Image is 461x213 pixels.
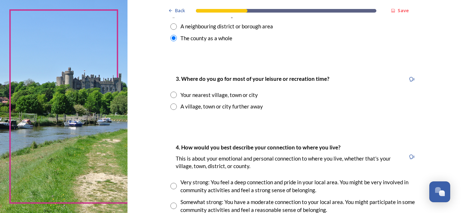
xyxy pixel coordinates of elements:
div: A village, town or city further away [180,102,263,111]
button: Open Chat [429,181,450,202]
strong: Save [398,7,409,14]
strong: 4. How would you best describe your connection to where you live? [176,144,340,151]
div: Your nearest village, town or city [180,91,258,99]
p: This is about your emotional and personal connection to where you live, whether that's your villa... [176,155,400,170]
span: Back [175,7,185,14]
div: A neighbouring district or borough area [180,22,273,31]
div: Very strong: You feel a deep connection and pride in your local area. You might be very involved ... [180,178,418,194]
div: The county as a whole [180,34,232,42]
strong: 3. Where do you go for most of your leisure or recreation time? [176,75,329,82]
